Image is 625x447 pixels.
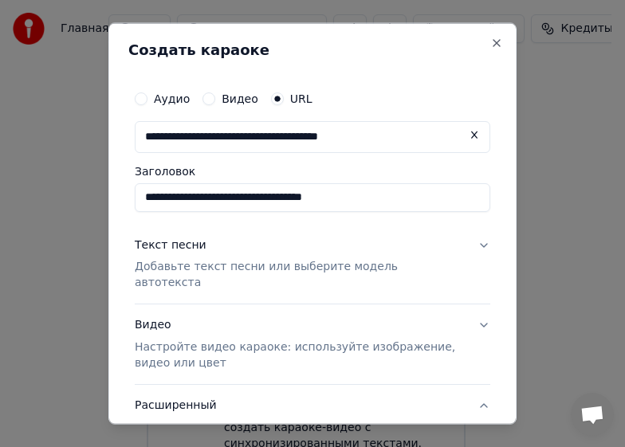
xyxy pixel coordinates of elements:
div: Видео [135,317,465,371]
h2: Создать караоке [128,42,497,57]
div: Текст песни [135,237,206,253]
label: Заголовок [135,165,490,176]
label: Видео [222,92,258,104]
label: URL [290,92,312,104]
button: ВидеоНастройте видео караоке: используйте изображение, видео или цвет [135,304,490,384]
p: Добавьте текст песни или выберите модель автотекста [135,259,465,291]
p: Настройте видео караоке: используйте изображение, видео или цвет [135,339,465,371]
button: Расширенный [135,385,490,426]
button: Текст песниДобавьте текст песни или выберите модель автотекста [135,224,490,304]
label: Аудио [154,92,190,104]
